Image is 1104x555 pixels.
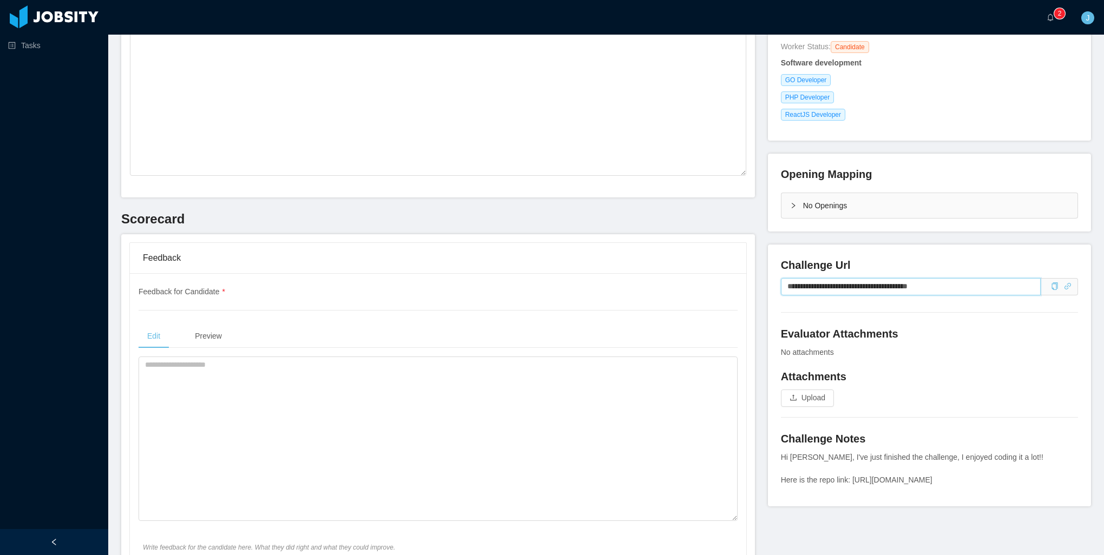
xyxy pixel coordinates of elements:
[781,452,1078,486] div: Hi [PERSON_NAME], I've just finished the challenge, I enjoyed coding it a lot!! Here is the repo ...
[143,243,733,273] div: Feedback
[781,91,834,103] span: PHP Developer
[790,202,797,209] i: icon: right
[781,109,845,121] span: ReactJS Developer
[781,193,1077,218] div: icon: rightNo Openings
[781,58,862,67] strong: Software development
[1054,8,1065,19] sup: 2
[1064,282,1072,290] a: icon: link
[831,41,869,53] span: Candidate
[8,35,100,56] a: icon: profileTasks
[1064,282,1072,290] i: icon: link
[139,324,169,348] div: Edit
[1051,281,1059,292] div: Copy
[781,257,1078,273] h4: Challenge Url
[121,210,755,228] h3: Scorecard
[781,393,834,402] span: icon: uploadUpload
[781,347,1078,358] div: No attachments
[1051,282,1059,290] i: icon: copy
[1058,8,1062,19] p: 2
[781,42,831,51] span: Worker Status:
[781,389,834,407] button: icon: uploadUpload
[781,167,872,182] h4: Opening Mapping
[139,287,225,296] span: Feedback for Candidate
[781,74,831,86] span: GO Developer
[781,369,1078,384] h4: Attachments
[781,326,1078,341] h4: Evaluator Attachments
[1086,11,1090,24] span: J
[186,324,231,348] div: Preview
[1047,14,1054,21] i: icon: bell
[781,431,1078,446] h4: Challenge Notes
